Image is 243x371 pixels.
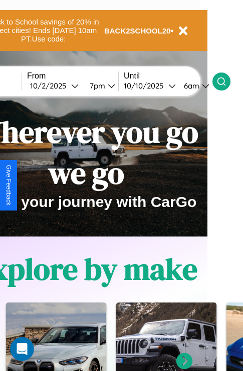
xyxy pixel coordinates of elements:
div: 10 / 10 / 2025 [124,81,168,90]
button: 6am [176,80,212,91]
div: 10 / 2 / 2025 [30,81,71,90]
div: Give Feedback [5,165,12,205]
div: 7pm [85,81,108,90]
button: 7pm [82,80,118,91]
iframe: Intercom live chat [10,337,34,361]
label: From [27,71,118,80]
b: BACK2SCHOOL20 [104,26,171,35]
div: 6am [179,81,202,90]
label: Until [124,71,212,80]
button: 10/2/2025 [27,80,82,91]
